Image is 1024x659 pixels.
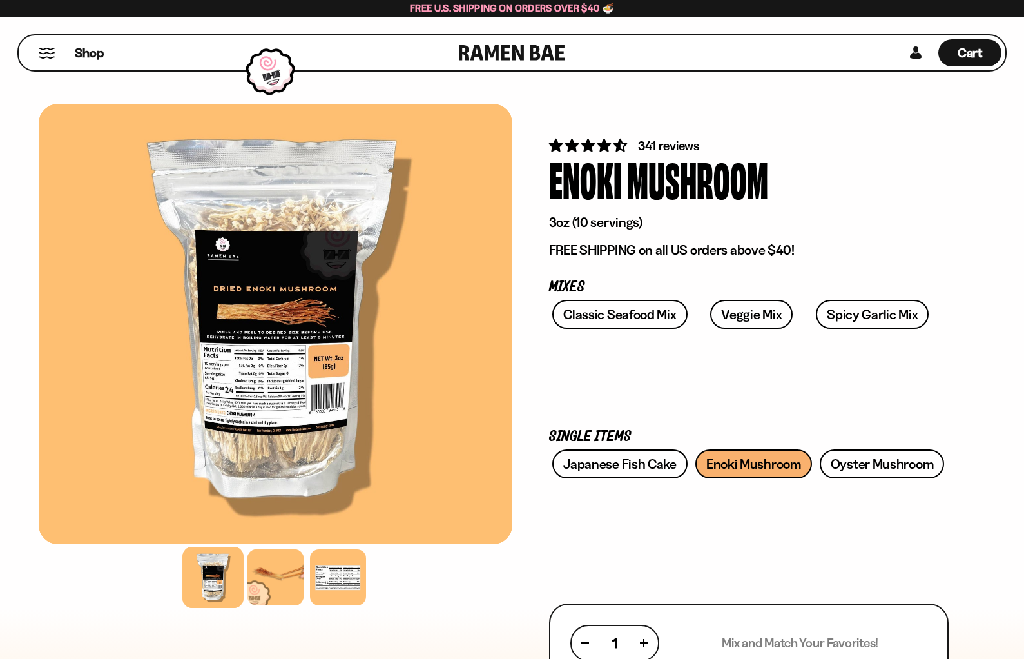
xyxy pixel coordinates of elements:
[958,45,983,61] span: Cart
[552,300,687,329] a: Classic Seafood Mix
[549,431,949,443] p: Single Items
[627,155,768,203] div: Mushroom
[816,300,929,329] a: Spicy Garlic Mix
[549,214,949,231] p: 3oz (10 servings)
[820,449,945,478] a: Oyster Mushroom
[75,44,104,62] span: Shop
[638,138,699,153] span: 341 reviews
[38,48,55,59] button: Mobile Menu Trigger
[549,137,630,153] span: 4.53 stars
[549,281,949,293] p: Mixes
[549,242,949,259] p: FREE SHIPPING on all US orders above $40!
[549,155,622,203] div: Enoki
[552,449,688,478] a: Japanese Fish Cake
[938,35,1001,70] div: Cart
[722,635,878,651] p: Mix and Match Your Favorites!
[710,300,793,329] a: Veggie Mix
[612,635,617,651] span: 1
[410,2,614,14] span: Free U.S. Shipping on Orders over $40 🍜
[75,39,104,66] a: Shop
